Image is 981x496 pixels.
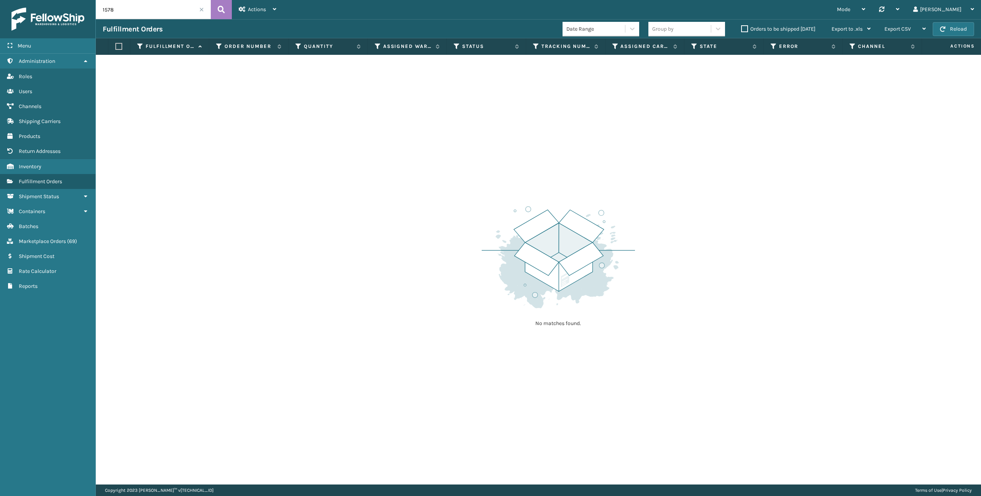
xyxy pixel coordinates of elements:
[832,26,863,32] span: Export to .xls
[67,238,77,245] span: ( 69 )
[19,58,55,64] span: Administration
[19,103,41,110] span: Channels
[105,485,213,496] p: Copyright 2023 [PERSON_NAME]™ v [TECHNICAL_ID]
[19,163,41,170] span: Inventory
[924,40,979,53] span: Actions
[19,178,62,185] span: Fulfillment Orders
[146,43,195,50] label: Fulfillment Order Id
[779,43,828,50] label: Error
[915,488,942,493] a: Terms of Use
[462,43,511,50] label: Status
[19,253,54,259] span: Shipment Cost
[18,43,31,49] span: Menu
[620,43,669,50] label: Assigned Carrier Service
[19,238,66,245] span: Marketplace Orders
[884,26,911,32] span: Export CSV
[541,43,591,50] label: Tracking Number
[19,283,38,289] span: Reports
[19,223,38,230] span: Batches
[933,22,974,36] button: Reload
[858,43,907,50] label: Channel
[19,88,32,95] span: Users
[19,208,45,215] span: Containers
[652,25,674,33] div: Group by
[837,6,850,13] span: Mode
[943,488,972,493] a: Privacy Policy
[566,25,626,33] div: Date Range
[103,25,162,34] h3: Fulfillment Orders
[19,148,61,154] span: Return Addresses
[700,43,749,50] label: State
[248,6,266,13] span: Actions
[915,485,972,496] div: |
[225,43,274,50] label: Order Number
[741,26,815,32] label: Orders to be shipped [DATE]
[11,8,84,31] img: logo
[19,73,32,80] span: Roles
[383,43,432,50] label: Assigned Warehouse
[19,193,59,200] span: Shipment Status
[19,268,56,274] span: Rate Calculator
[304,43,353,50] label: Quantity
[19,133,40,140] span: Products
[19,118,61,125] span: Shipping Carriers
